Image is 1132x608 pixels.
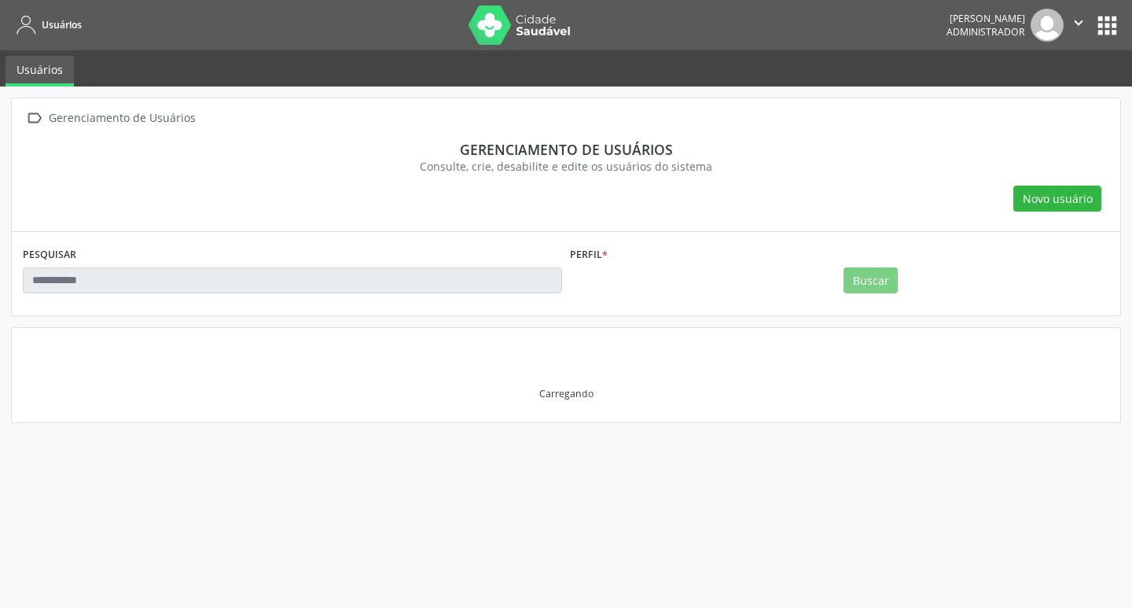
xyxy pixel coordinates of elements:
[46,107,198,130] div: Gerenciamento de Usuários
[34,158,1098,175] div: Consulte, crie, desabilite e edite os usuários do sistema
[539,387,594,400] div: Carregando
[11,12,82,38] a: Usuários
[23,107,46,130] i: 
[946,25,1025,39] span: Administrador
[1023,190,1093,207] span: Novo usuário
[946,12,1025,25] div: [PERSON_NAME]
[42,18,82,31] span: Usuários
[570,243,608,267] label: Perfil
[34,141,1098,158] div: Gerenciamento de usuários
[1093,12,1121,39] button: apps
[1064,9,1093,42] button: 
[23,107,198,130] a:  Gerenciamento de Usuários
[843,267,898,294] button: Buscar
[1070,14,1087,31] i: 
[6,56,74,87] a: Usuários
[1031,9,1064,42] img: img
[23,243,76,267] label: PESQUISAR
[1013,186,1101,212] button: Novo usuário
